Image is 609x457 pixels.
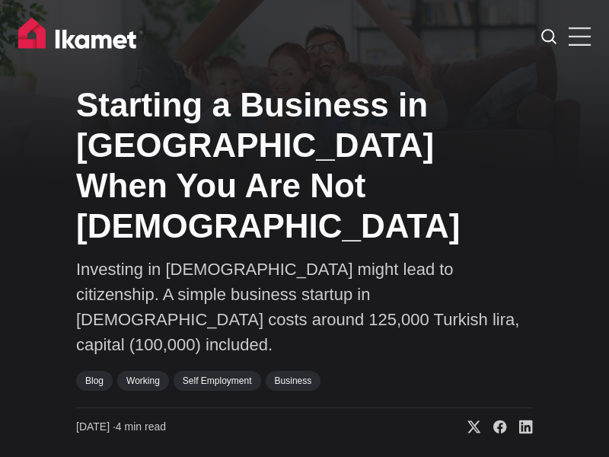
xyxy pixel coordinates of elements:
a: Blog [76,371,113,391]
img: Ikamet home [18,18,143,56]
p: Investing in [DEMOGRAPHIC_DATA] might lead to citizenship. A simple business startup in [DEMOGRAP... [76,257,533,357]
time: 4 min read [76,420,166,435]
a: Share on Linkedin [507,420,533,435]
a: Self Employment [174,371,261,391]
a: Working [117,371,169,391]
a: Business [266,371,321,391]
h1: Starting a Business in [GEOGRAPHIC_DATA] When You Are Not [DEMOGRAPHIC_DATA] [76,85,533,246]
span: [DATE] ∙ [76,420,116,433]
a: Share on Facebook [481,420,507,435]
a: Share on X [455,420,481,435]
